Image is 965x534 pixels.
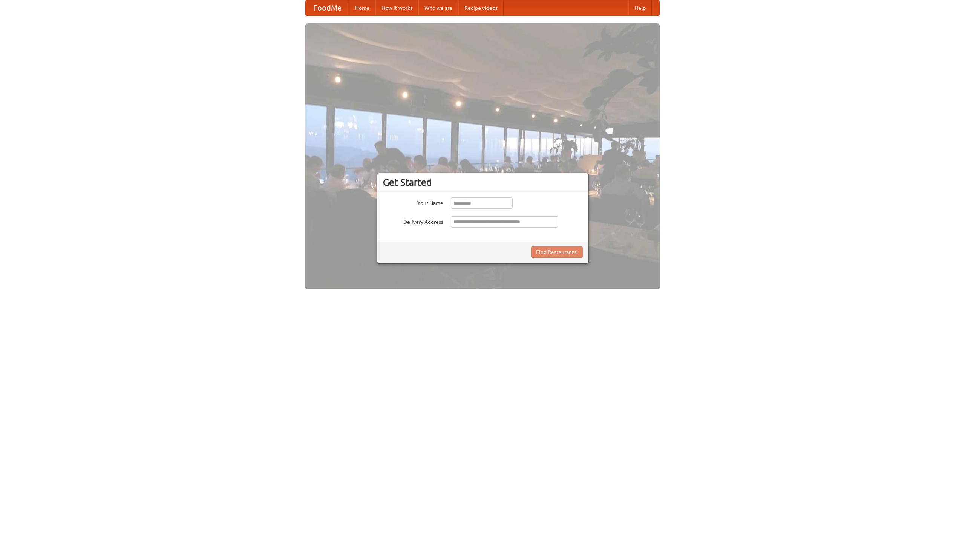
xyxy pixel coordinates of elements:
label: Delivery Address [383,216,443,226]
a: FoodMe [306,0,349,15]
a: Home [349,0,375,15]
a: Recipe videos [458,0,504,15]
a: Who we are [418,0,458,15]
button: Find Restaurants! [531,246,583,258]
a: How it works [375,0,418,15]
label: Your Name [383,197,443,207]
a: Help [628,0,652,15]
h3: Get Started [383,177,583,188]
